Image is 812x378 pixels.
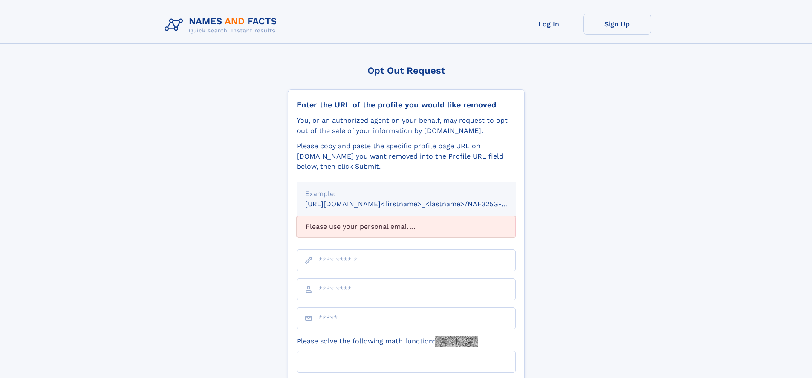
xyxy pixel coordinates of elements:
div: Opt Out Request [288,65,525,76]
div: Please use your personal email ... [297,216,516,237]
div: You, or an authorized agent on your behalf, may request to opt-out of the sale of your informatio... [297,115,516,136]
small: [URL][DOMAIN_NAME]<firstname>_<lastname>/NAF325G-xxxxxxxx [305,200,532,208]
div: Please copy and paste the specific profile page URL on [DOMAIN_NAME] you want removed into the Pr... [297,141,516,172]
a: Log In [515,14,583,35]
img: Logo Names and Facts [161,14,284,37]
div: Example: [305,189,507,199]
a: Sign Up [583,14,651,35]
div: Enter the URL of the profile you would like removed [297,100,516,110]
label: Please solve the following math function: [297,336,478,347]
